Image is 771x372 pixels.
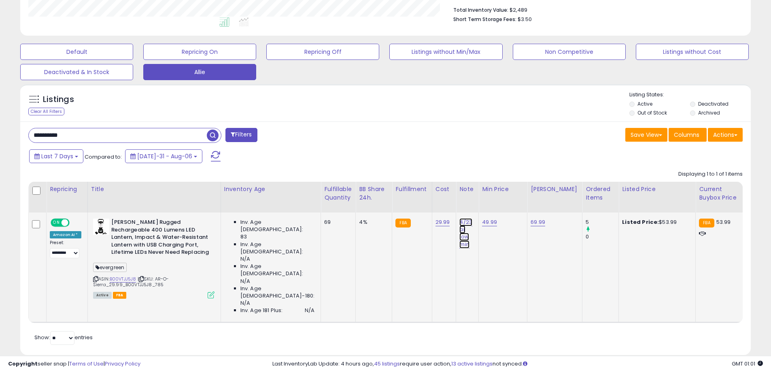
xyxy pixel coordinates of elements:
[625,128,667,142] button: Save View
[359,185,389,202] div: BB Share 24h.
[93,263,127,272] span: evergreen
[513,44,626,60] button: Non Competitive
[678,170,743,178] div: Displaying 1 to 1 of 1 items
[305,307,314,314] span: N/A
[716,218,731,226] span: 53.99
[453,4,737,14] li: $2,489
[389,44,502,60] button: Listings without Min/Max
[459,218,472,249] a: 4/23 ar low min
[143,44,256,60] button: Repricing On
[240,241,314,255] span: Inv. Age [DEMOGRAPHIC_DATA]:
[622,185,692,193] div: Listed Price
[324,219,349,226] div: 69
[240,263,314,277] span: Inv. Age [DEMOGRAPHIC_DATA]:
[225,128,257,142] button: Filters
[395,185,428,193] div: Fulfillment
[20,44,133,60] button: Default
[50,240,81,258] div: Preset:
[374,360,400,368] a: 45 listings
[29,149,83,163] button: Last 7 Days
[586,219,618,226] div: 5
[69,360,104,368] a: Terms of Use
[20,64,133,80] button: Deactivated & In Stock
[699,185,741,202] div: Current Buybox Price
[699,219,714,227] small: FBA
[453,16,516,23] b: Short Term Storage Fees:
[224,185,317,193] div: Inventory Age
[732,360,763,368] span: 2025-08-14 01:01 GMT
[240,307,283,314] span: Inv. Age 181 Plus:
[272,360,763,368] div: Last InventoryLab Update: 4 hours ago, require user action, not synced.
[453,6,508,13] b: Total Inventory Value:
[669,128,707,142] button: Columns
[137,152,192,160] span: [DATE]-31 - Aug-06
[110,276,136,283] a: B00VTJJ5J8
[240,285,314,300] span: Inv. Age [DEMOGRAPHIC_DATA]-180:
[240,255,250,263] span: N/A
[240,300,250,307] span: N/A
[50,231,81,238] div: Amazon AI *
[240,233,247,240] span: 83
[622,218,659,226] b: Listed Price:
[8,360,38,368] strong: Copyright
[43,94,74,105] h5: Listings
[637,100,652,107] label: Active
[50,185,84,193] div: Repricing
[93,292,112,299] span: All listings currently available for purchase on Amazon
[674,131,699,139] span: Columns
[51,219,62,226] span: ON
[41,152,73,160] span: Last 7 Days
[435,185,453,193] div: Cost
[240,219,314,233] span: Inv. Age [DEMOGRAPHIC_DATA]:
[91,185,217,193] div: Title
[451,360,493,368] a: 13 active listings
[435,218,450,226] a: 29.99
[111,219,210,258] b: [PERSON_NAME] Rugged Rechargeable 400 Lumens LED Lantern, Impact & Water-Resistant Lantern with U...
[629,91,751,99] p: Listing States:
[34,334,93,341] span: Show: entries
[93,219,109,235] img: 41-fKIG7iML._SL40_.jpg
[28,108,64,115] div: Clear All Filters
[8,360,140,368] div: seller snap | |
[85,153,122,161] span: Compared to:
[125,149,202,163] button: [DATE]-31 - Aug-06
[105,360,140,368] a: Privacy Policy
[482,218,497,226] a: 49.99
[698,109,720,116] label: Archived
[359,219,386,226] div: 4%
[93,276,169,288] span: | SKU: AR-O-Sierra_29.99_B00VTJJ5J8_785
[586,233,618,240] div: 0
[266,44,379,60] button: Repricing Off
[636,44,749,60] button: Listings without Cost
[459,185,475,193] div: Note
[586,185,615,202] div: Ordered Items
[143,64,256,80] button: Allie
[622,219,689,226] div: $53.99
[395,219,410,227] small: FBA
[518,15,532,23] span: $3.50
[531,185,579,193] div: [PERSON_NAME]
[708,128,743,142] button: Actions
[637,109,667,116] label: Out of Stock
[482,185,524,193] div: Min Price
[93,219,215,298] div: ASIN:
[324,185,352,202] div: Fulfillable Quantity
[113,292,127,299] span: FBA
[531,218,545,226] a: 69.99
[240,278,250,285] span: N/A
[68,219,81,226] span: OFF
[698,100,729,107] label: Deactivated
